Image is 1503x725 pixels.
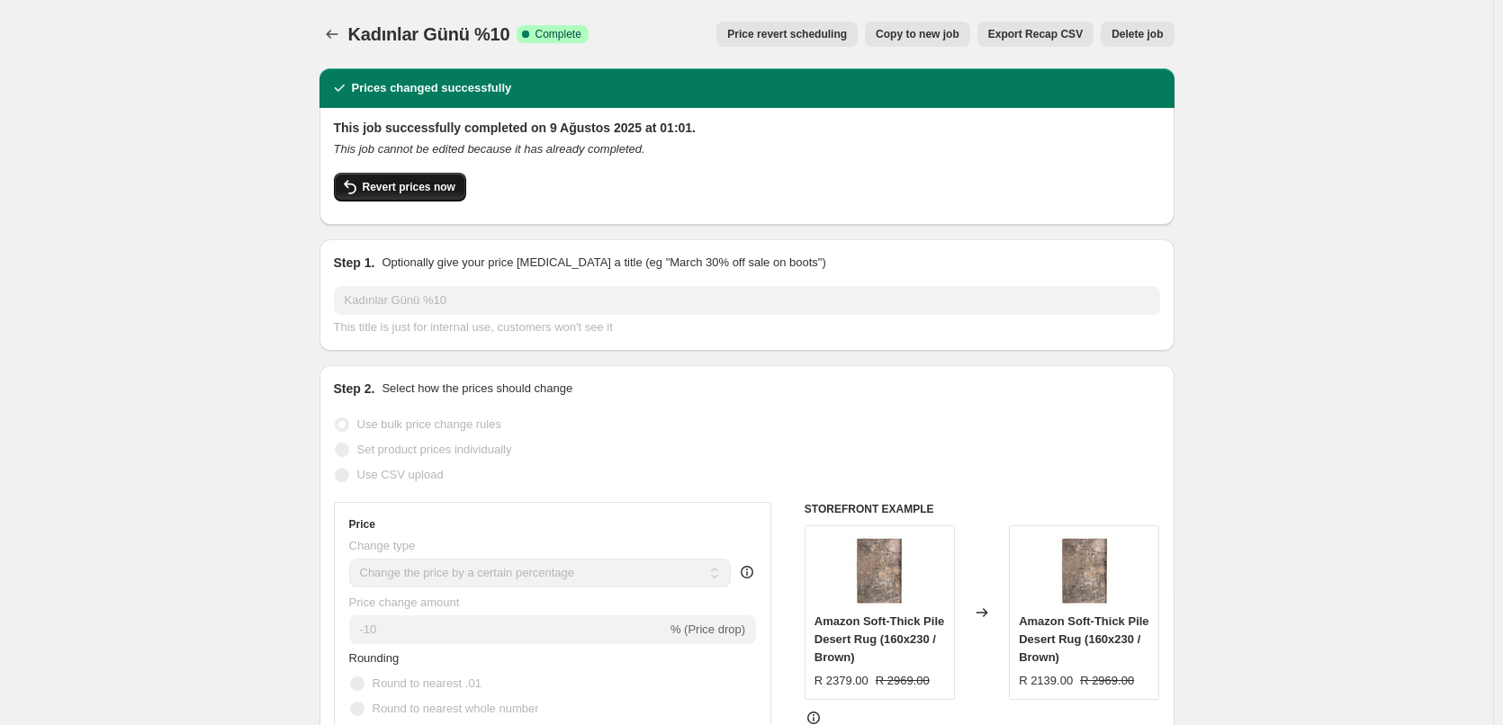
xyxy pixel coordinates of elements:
span: Complete [535,27,580,41]
span: Delete job [1111,27,1163,41]
span: Round to nearest whole number [373,702,539,715]
p: Select how the prices should change [382,380,572,398]
span: Round to nearest .01 [373,676,481,690]
span: Price revert scheduling [727,27,847,41]
div: R 2139.00 [1019,672,1073,690]
img: amazon_soft_thick_pi_wR6lM_80x.jpg [843,535,915,607]
span: Use bulk price change rules [357,417,501,431]
span: Revert prices now [363,180,455,194]
span: Copy to new job [876,27,959,41]
span: Amazon Soft-Thick Pile Desert Rug (160x230 / Brown) [1019,614,1148,664]
strike: R 2969.00 [876,672,930,690]
span: Use CSV upload [357,468,444,481]
span: Kadınlar Günü %10 [348,24,510,44]
span: Price change amount [349,595,460,609]
h2: Prices changed successfully [352,79,512,97]
input: 30% off holiday sale [334,286,1160,315]
h2: This job successfully completed on 9 Ağustos 2025 at 01:01. [334,119,1160,137]
span: This title is just for internal use, customers won't see it [334,320,613,334]
div: help [738,563,756,581]
span: Set product prices individually [357,443,512,456]
span: % (Price drop) [670,622,745,636]
button: Delete job [1101,22,1174,47]
i: This job cannot be edited because it has already completed. [334,142,645,156]
button: Price revert scheduling [716,22,858,47]
input: -15 [349,615,667,644]
h6: STOREFRONT EXAMPLE [805,502,1160,516]
span: Export Recap CSV [988,27,1083,41]
button: Export Recap CSV [977,22,1093,47]
button: Price change jobs [319,22,345,47]
h2: Step 1. [334,254,375,272]
div: R 2379.00 [814,672,868,690]
h3: Price [349,517,375,532]
p: Optionally give your price [MEDICAL_DATA] a title (eg "March 30% off sale on boots") [382,254,825,272]
button: Revert prices now [334,173,466,201]
strike: R 2969.00 [1080,672,1134,690]
span: Change type [349,539,416,552]
button: Copy to new job [865,22,970,47]
img: amazon_soft_thick_pi_wR6lM_80x.jpg [1048,535,1120,607]
h2: Step 2. [334,380,375,398]
span: Rounding [349,651,400,665]
span: Amazon Soft-Thick Pile Desert Rug (160x230 / Brown) [814,614,944,664]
